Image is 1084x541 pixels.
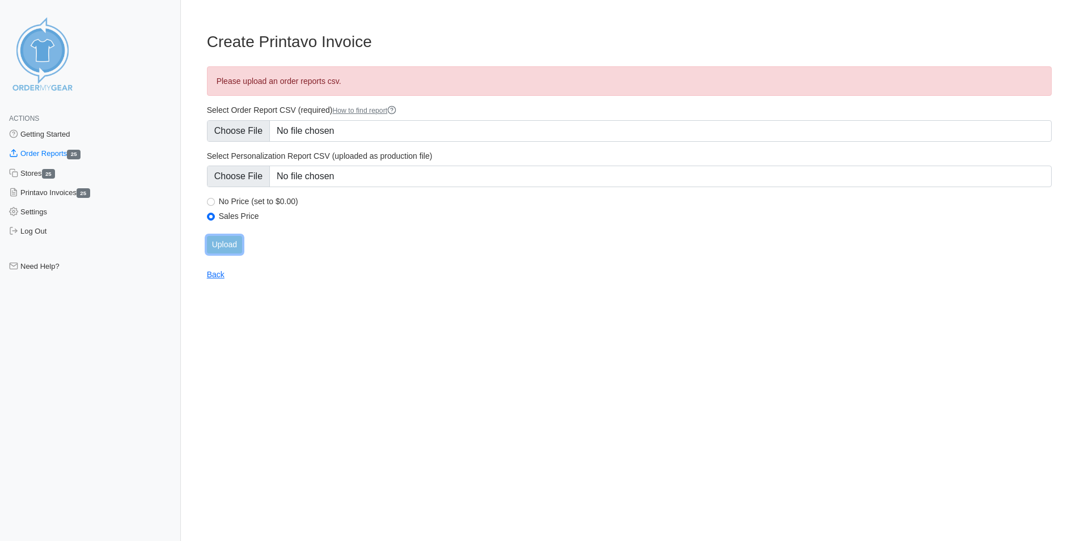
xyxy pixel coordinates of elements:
[207,151,1052,161] label: Select Personalization Report CSV (uploaded as production file)
[207,270,225,279] a: Back
[219,196,1052,206] label: No Price (set to $0.00)
[219,211,1052,221] label: Sales Price
[332,107,396,115] a: How to find report
[9,115,39,122] span: Actions
[207,105,1052,116] label: Select Order Report CSV (required)
[67,150,81,159] span: 25
[42,169,56,179] span: 25
[207,236,242,253] input: Upload
[77,188,90,198] span: 25
[207,32,1052,52] h3: Create Printavo Invoice
[207,66,1052,96] div: Please upload an order reports csv.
